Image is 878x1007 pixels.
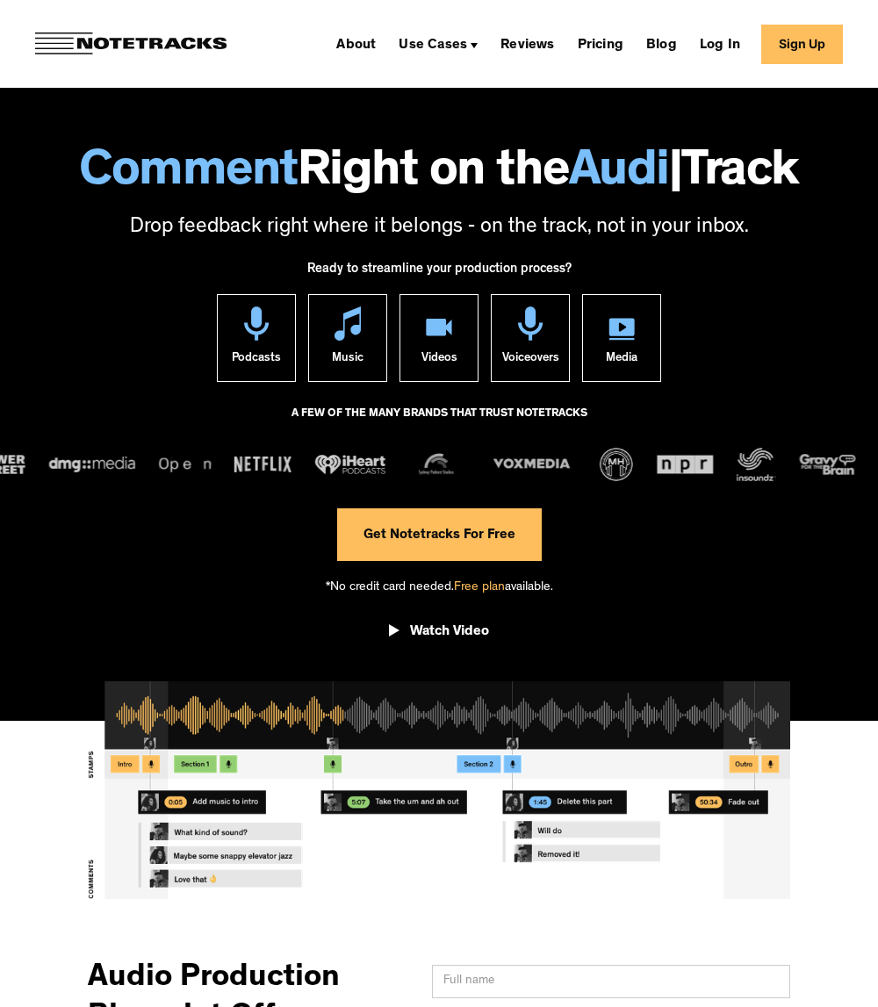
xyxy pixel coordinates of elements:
a: Media [582,294,661,382]
div: Podcasts [232,341,281,381]
a: Videos [399,294,479,382]
span: Comment [79,149,298,200]
a: Get Notetracks For Free [337,508,542,561]
p: Drop feedback right where it belongs - on the track, not in your inbox. [18,213,860,243]
a: Sign Up [761,25,843,64]
a: Podcasts [217,294,296,382]
div: Videos [421,341,457,381]
div: Media [606,341,637,381]
div: Watch Video [410,623,489,641]
span: Free plan [454,581,505,594]
a: Pricing [571,30,630,58]
input: Full name [432,965,790,998]
div: Use Cases [392,30,485,58]
div: Ready to streamline your production process? [307,252,572,294]
a: Blog [639,30,684,58]
span: Audi [569,149,669,200]
a: Voiceovers [491,294,570,382]
div: *No credit card needed. available. [326,561,553,611]
a: open lightbox [389,610,489,659]
div: A FEW OF THE MANY BRANDS THAT TRUST NOTETRACKS [291,399,587,447]
a: Reviews [493,30,561,58]
h1: Right on the Track [18,149,860,200]
a: Log In [693,30,747,58]
a: Music [308,294,387,382]
div: Music [332,341,363,381]
div: Use Cases [399,39,467,53]
div: Voiceovers [502,341,559,381]
a: About [329,30,383,58]
span: | [669,149,682,200]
